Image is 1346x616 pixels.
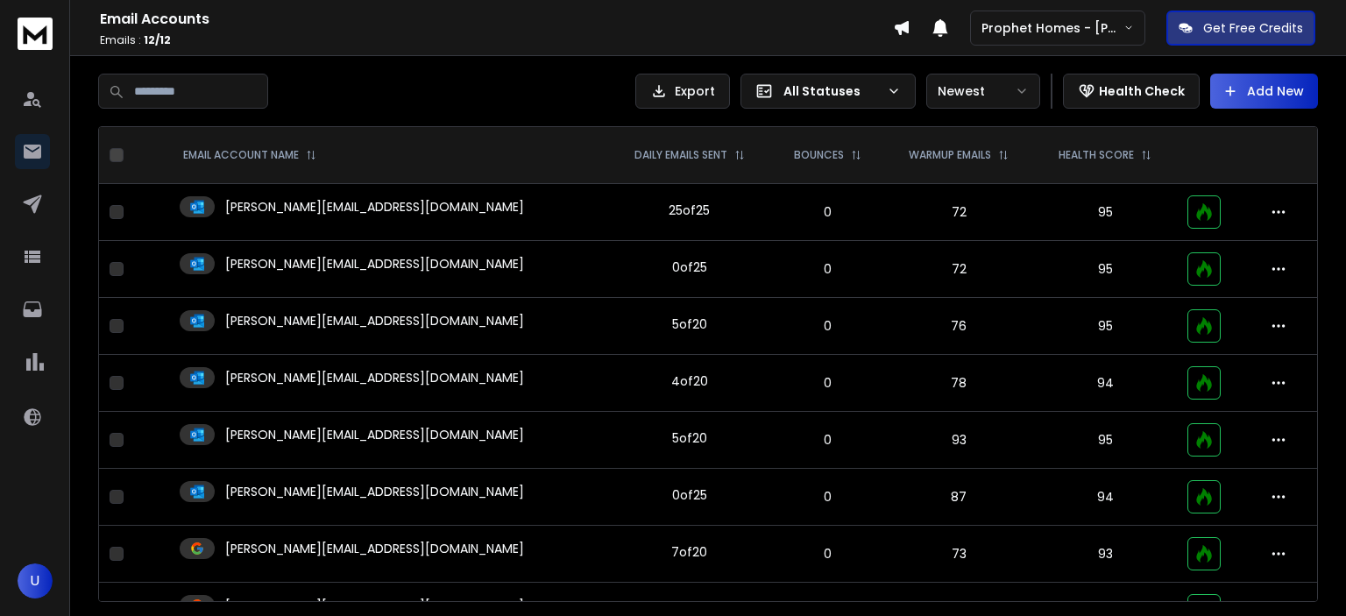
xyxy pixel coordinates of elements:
[981,19,1123,37] p: Prophet Homes - [PERSON_NAME]
[1034,526,1177,583] td: 93
[183,148,316,162] div: EMAIL ACCOUNT NAME
[100,9,893,30] h1: Email Accounts
[794,148,844,162] p: BOUNCES
[225,369,524,386] p: [PERSON_NAME][EMAIL_ADDRESS][DOMAIN_NAME]
[1063,74,1200,109] button: Health Check
[671,543,707,561] div: 7 of 20
[18,563,53,598] button: U
[1166,11,1315,46] button: Get Free Credits
[1034,355,1177,412] td: 94
[1034,469,1177,526] td: 94
[635,74,730,109] button: Export
[144,32,171,47] span: 12 / 12
[672,486,707,504] div: 0 of 25
[225,255,524,273] p: [PERSON_NAME][EMAIL_ADDRESS][DOMAIN_NAME]
[783,82,880,100] p: All Statuses
[782,317,873,335] p: 0
[1210,74,1318,109] button: Add New
[782,374,873,392] p: 0
[883,241,1034,298] td: 72
[782,488,873,506] p: 0
[225,426,524,443] p: [PERSON_NAME][EMAIL_ADDRESS][DOMAIN_NAME]
[909,148,991,162] p: WARMUP EMAILS
[782,203,873,221] p: 0
[672,258,707,276] div: 0 of 25
[883,526,1034,583] td: 73
[100,33,893,47] p: Emails :
[782,431,873,449] p: 0
[634,148,727,162] p: DAILY EMAILS SENT
[1099,82,1185,100] p: Health Check
[883,412,1034,469] td: 93
[669,202,710,219] div: 25 of 25
[782,545,873,563] p: 0
[672,315,707,333] div: 5 of 20
[225,483,524,500] p: [PERSON_NAME][EMAIL_ADDRESS][DOMAIN_NAME]
[883,355,1034,412] td: 78
[225,198,524,216] p: [PERSON_NAME][EMAIL_ADDRESS][DOMAIN_NAME]
[883,469,1034,526] td: 87
[1034,184,1177,241] td: 95
[926,74,1040,109] button: Newest
[225,540,524,557] p: [PERSON_NAME][EMAIL_ADDRESS][DOMAIN_NAME]
[1203,19,1303,37] p: Get Free Credits
[1034,412,1177,469] td: 95
[671,372,708,390] div: 4 of 20
[225,597,524,614] p: [PERSON_NAME][EMAIL_ADDRESS][DOMAIN_NAME]
[18,18,53,50] img: logo
[225,312,524,329] p: [PERSON_NAME][EMAIL_ADDRESS][DOMAIN_NAME]
[883,184,1034,241] td: 72
[883,298,1034,355] td: 76
[782,260,873,278] p: 0
[1034,298,1177,355] td: 95
[1059,148,1134,162] p: HEALTH SCORE
[1034,241,1177,298] td: 95
[672,429,707,447] div: 5 of 20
